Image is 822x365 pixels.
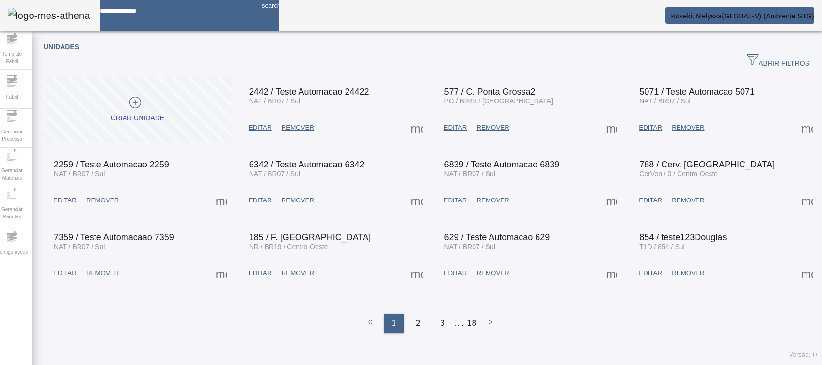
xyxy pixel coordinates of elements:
[439,265,472,282] button: EDITAR
[440,317,445,329] span: 3
[48,192,81,209] button: EDITAR
[111,114,164,123] div: Criar unidade
[244,265,277,282] button: EDITAR
[455,314,464,333] li: ...
[444,232,550,242] span: 629 / Teste Automacao 629
[444,123,467,133] span: EDITAR
[44,43,79,50] span: Unidades
[249,196,272,205] span: EDITAR
[249,243,328,250] span: NR / BR19 / Centro-Oeste
[639,170,718,178] span: CerVen / 0 / Centro-Oeste
[472,119,514,136] button: REMOVER
[667,192,709,209] button: REMOVER
[603,119,620,136] button: Mais
[249,123,272,133] span: EDITAR
[444,268,467,278] span: EDITAR
[416,317,421,329] span: 2
[54,160,169,169] span: 2259 / Teste Automacao 2259
[634,119,667,136] button: EDITAR
[476,123,509,133] span: REMOVER
[53,196,77,205] span: EDITAR
[476,268,509,278] span: REMOVER
[639,87,755,97] span: 5071 / Teste Automacao 5071
[249,160,364,169] span: 6342 / Teste Automacao 6342
[634,192,667,209] button: EDITAR
[249,268,272,278] span: EDITAR
[798,119,816,136] button: Mais
[53,268,77,278] span: EDITAR
[54,243,105,250] span: NAT / BR07 / Sul
[48,265,81,282] button: EDITAR
[639,97,690,105] span: NAT / BR07 / Sul
[8,8,90,23] img: logo-mes-athena
[282,123,314,133] span: REMOVER
[3,90,21,103] span: Fabril
[603,192,620,209] button: Mais
[667,265,709,282] button: REMOVER
[472,265,514,282] button: REMOVER
[667,119,709,136] button: REMOVER
[81,265,124,282] button: REMOVER
[672,268,704,278] span: REMOVER
[444,196,467,205] span: EDITAR
[789,351,817,358] span: Versão: ()
[444,87,536,97] span: 577 / C. Ponta Grossa2
[86,268,119,278] span: REMOVER
[444,160,560,169] span: 6839 / Teste Automacao 6839
[747,54,809,68] span: ABRIR FILTROS
[603,265,620,282] button: Mais
[277,119,319,136] button: REMOVER
[739,52,817,70] button: ABRIR FILTROS
[249,87,369,97] span: 2442 / Teste Automacao 24422
[467,314,476,333] li: 18
[639,123,662,133] span: EDITAR
[672,196,704,205] span: REMOVER
[44,77,232,143] button: Criar unidade
[408,119,426,136] button: Mais
[798,265,816,282] button: Mais
[282,268,314,278] span: REMOVER
[444,97,553,105] span: PG / BR45 / [GEOGRAPHIC_DATA]
[54,232,174,242] span: 7359 / Teste Automacaao 7359
[249,232,371,242] span: 185 / F. [GEOGRAPHIC_DATA]
[439,192,472,209] button: EDITAR
[672,123,704,133] span: REMOVER
[439,119,472,136] button: EDITAR
[277,265,319,282] button: REMOVER
[476,196,509,205] span: REMOVER
[634,265,667,282] button: EDITAR
[444,243,495,250] span: NAT / BR07 / Sul
[639,243,684,250] span: T1D / 854 / Sul
[798,192,816,209] button: Mais
[54,170,105,178] span: NAT / BR07 / Sul
[472,192,514,209] button: REMOVER
[639,160,775,169] span: 788 / Cerv. [GEOGRAPHIC_DATA]
[408,192,426,209] button: Mais
[444,170,495,178] span: NAT / BR07 / Sul
[244,192,277,209] button: EDITAR
[639,232,727,242] span: 854 / teste123Douglas
[244,119,277,136] button: EDITAR
[86,196,119,205] span: REMOVER
[282,196,314,205] span: REMOVER
[249,97,300,105] span: NAT / BR07 / Sul
[671,12,814,20] span: Koseki, Melyssa(GLOBAL-V) (Ambiente STG)
[639,268,662,278] span: EDITAR
[81,192,124,209] button: REMOVER
[639,196,662,205] span: EDITAR
[249,170,300,178] span: NAT / BR07 / Sul
[213,265,230,282] button: Mais
[277,192,319,209] button: REMOVER
[408,265,426,282] button: Mais
[213,192,230,209] button: Mais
